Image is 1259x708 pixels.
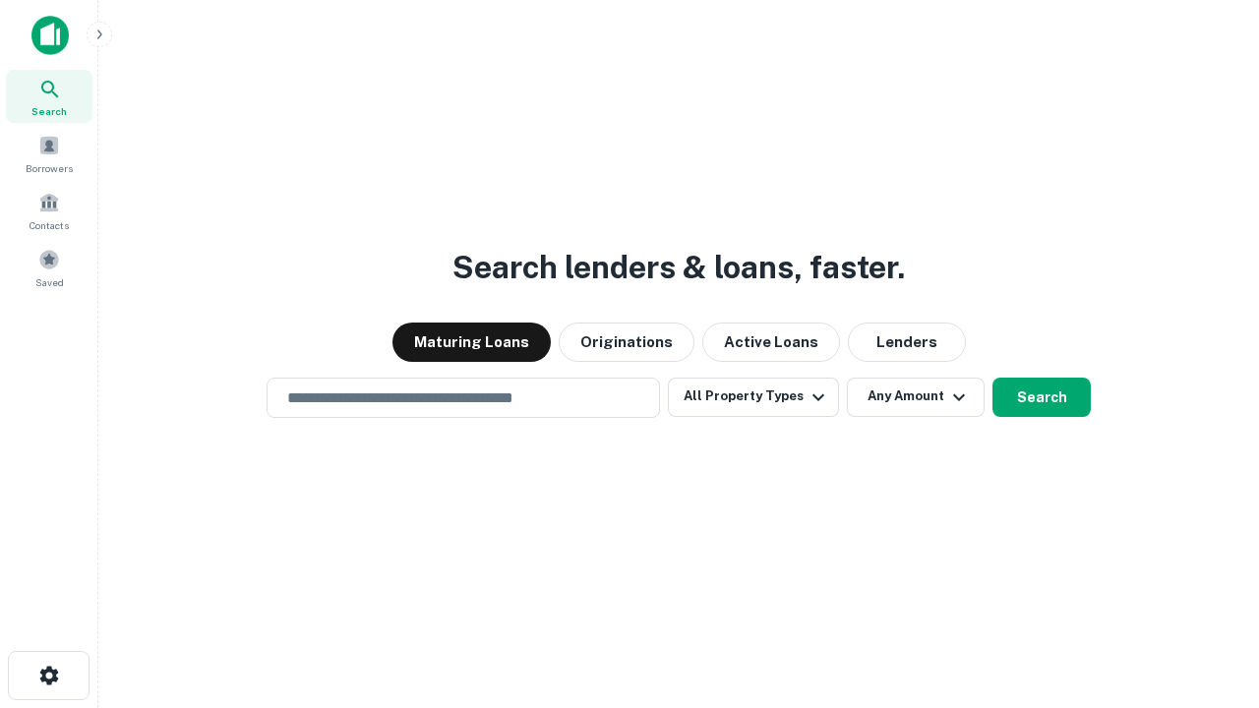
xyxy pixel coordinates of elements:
[847,378,985,417] button: Any Amount
[559,323,694,362] button: Originations
[31,103,67,119] span: Search
[1161,551,1259,645] iframe: Chat Widget
[6,241,92,294] a: Saved
[848,323,966,362] button: Lenders
[35,274,64,290] span: Saved
[31,16,69,55] img: capitalize-icon.png
[702,323,840,362] button: Active Loans
[392,323,551,362] button: Maturing Loans
[6,127,92,180] a: Borrowers
[30,217,69,233] span: Contacts
[668,378,839,417] button: All Property Types
[6,70,92,123] a: Search
[992,378,1091,417] button: Search
[6,184,92,237] a: Contacts
[26,160,73,176] span: Borrowers
[452,244,905,291] h3: Search lenders & loans, faster.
